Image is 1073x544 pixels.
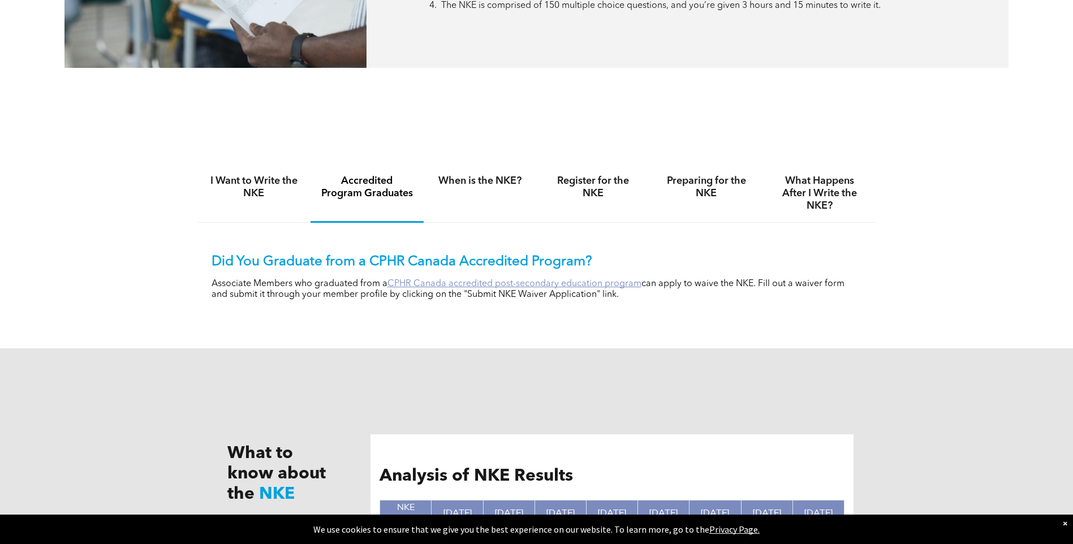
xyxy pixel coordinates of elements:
[434,175,527,187] h4: When is the NKE?
[587,500,638,525] th: [DATE]
[432,500,483,525] th: [DATE]
[483,500,535,525] th: [DATE]
[547,175,640,200] h4: Register for the NKE
[208,175,300,200] h4: I Want to Write the NKE
[212,254,862,270] p: Did You Graduate from a CPHR Canada Accredited Program?
[380,468,573,485] span: Analysis of NKE Results
[380,500,432,525] th: NKE Exam
[387,279,641,288] a: CPHR Canada accredited post-secondary education program
[535,500,586,525] th: [DATE]
[441,1,881,10] span: The NKE is comprised of 150 multiple choice questions, and you’re given 3 hours and 15 minutes to...
[660,175,753,200] h4: Preparing for the NKE
[259,486,295,503] span: NKE
[638,500,690,525] th: [DATE]
[227,445,326,503] span: What to know about the
[773,175,866,212] h4: What Happens After I Write the NKE?
[709,524,760,535] a: Privacy Page.
[690,500,741,525] th: [DATE]
[741,500,792,525] th: [DATE]
[321,175,413,200] h4: Accredited Program Graduates
[1063,517,1067,529] div: Dismiss notification
[212,279,862,300] p: Associate Members who graduated from a can apply to waive the NKE. Fill out a waiver form and sub...
[792,500,844,525] th: [DATE]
